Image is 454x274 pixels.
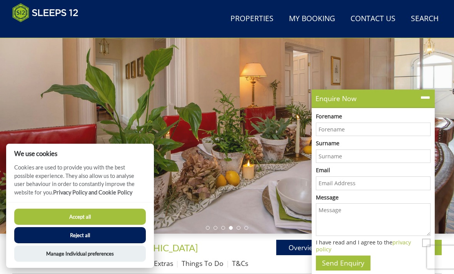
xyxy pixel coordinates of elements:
p: Enquire Now [315,93,431,103]
label: Surname [316,139,431,148]
a: Extras [154,259,173,268]
button: Accept all [14,209,146,225]
label: Message [316,193,431,202]
a: Contact Us [347,10,399,28]
button: Send Enquiry [316,256,371,271]
a: My Booking [286,10,338,28]
button: Manage Individual preferences [14,246,146,262]
iframe: Customer reviews powered by Trustpilot [8,27,89,33]
label: I have read and I agree to the [316,239,419,252]
input: Forename [316,123,431,136]
a: Overview [276,240,330,255]
input: Email Address [316,176,431,190]
img: Sleeps 12 [12,3,78,22]
a: Search [408,10,442,28]
a: privacy policy [316,239,411,252]
input: Surname [316,149,431,163]
p: Cookies are used to provide you with the best possible experience. They also allow us to analyse ... [6,163,154,202]
a: Privacy Policy and Cookie Policy [53,189,132,196]
a: Things To Do [182,259,224,268]
label: Forename [316,112,431,121]
label: Email [316,166,431,174]
a: Properties [227,10,277,28]
button: Reject all [14,227,146,243]
h2: We use cookies [6,150,154,157]
a: T&Cs [232,259,248,268]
